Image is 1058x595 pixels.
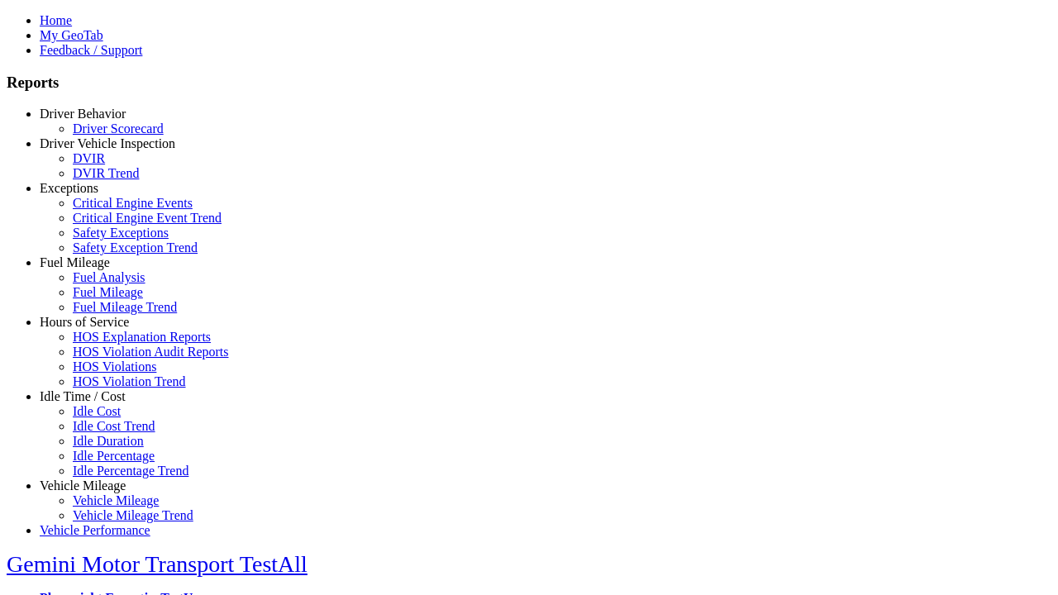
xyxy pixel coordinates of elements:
[73,196,193,210] a: Critical Engine Events
[73,166,139,180] a: DVIR Trend
[73,434,144,448] a: Idle Duration
[40,107,126,121] a: Driver Behavior
[40,523,150,537] a: Vehicle Performance
[73,330,211,344] a: HOS Explanation Reports
[7,74,1051,92] h3: Reports
[73,226,169,240] a: Safety Exceptions
[73,345,229,359] a: HOS Violation Audit Reports
[73,508,193,522] a: Vehicle Mileage Trend
[73,285,143,299] a: Fuel Mileage
[40,43,142,57] a: Feedback / Support
[40,389,126,403] a: Idle Time / Cost
[40,181,98,195] a: Exceptions
[40,255,110,269] a: Fuel Mileage
[73,211,222,225] a: Critical Engine Event Trend
[73,493,159,507] a: Vehicle Mileage
[73,419,155,433] a: Idle Cost Trend
[73,464,188,478] a: Idle Percentage Trend
[73,151,105,165] a: DVIR
[73,359,156,374] a: HOS Violations
[40,478,126,493] a: Vehicle Mileage
[40,315,129,329] a: Hours of Service
[40,28,103,42] a: My GeoTab
[73,270,145,284] a: Fuel Analysis
[7,551,307,577] a: Gemini Motor Transport TestAll
[73,404,121,418] a: Idle Cost
[73,240,198,255] a: Safety Exception Trend
[40,13,72,27] a: Home
[73,449,155,463] a: Idle Percentage
[73,374,186,388] a: HOS Violation Trend
[73,121,164,136] a: Driver Scorecard
[73,300,177,314] a: Fuel Mileage Trend
[40,136,175,150] a: Driver Vehicle Inspection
